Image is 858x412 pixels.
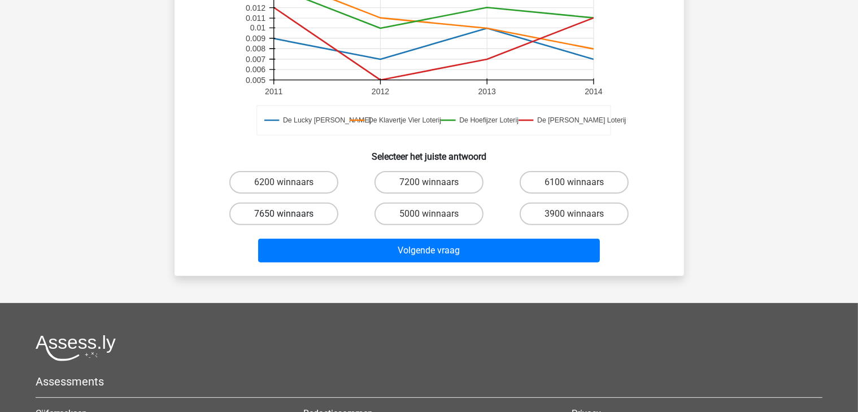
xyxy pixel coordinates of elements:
[585,87,602,96] text: 2014
[258,239,600,262] button: Volgende vraag
[229,171,338,194] label: 6200 winnaars
[246,34,265,43] text: 0.009
[246,45,265,54] text: 0.008
[459,116,519,124] text: De Hoefijzer Loterij
[478,87,495,96] text: 2013
[36,375,822,388] h5: Assessments
[246,65,265,74] text: 0.006
[374,171,484,194] label: 7200 winnaars
[520,171,629,194] label: 6100 winnaars
[282,116,371,124] text: De Lucky [PERSON_NAME]
[246,76,265,85] text: 0.005
[520,203,629,225] label: 3900 winnaars
[246,3,265,12] text: 0.012
[36,335,116,361] img: Assessly logo
[250,24,265,33] text: 0.01
[368,116,441,124] text: De Klavertje Vier Loterij
[193,142,666,162] h6: Selecteer het juiste antwoord
[374,203,484,225] label: 5000 winnaars
[246,55,265,64] text: 0.007
[229,203,338,225] label: 7650 winnaars
[537,116,626,124] text: De [PERSON_NAME] Loterij
[246,14,265,23] text: 0.011
[265,87,282,96] text: 2011
[371,87,389,96] text: 2012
